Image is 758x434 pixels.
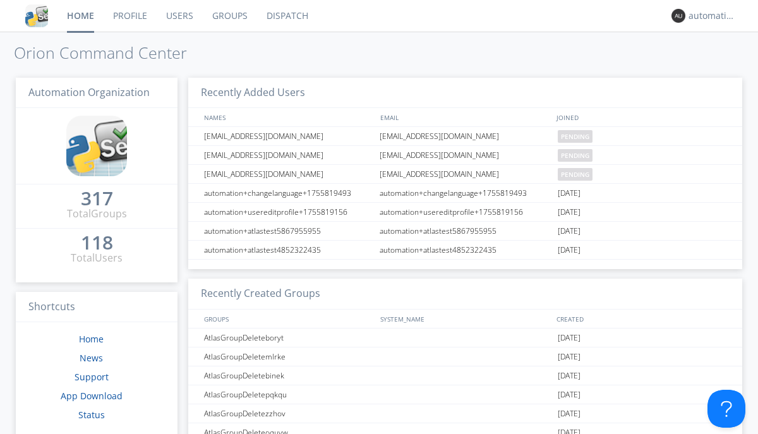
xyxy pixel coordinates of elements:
a: News [80,352,103,364]
div: [EMAIL_ADDRESS][DOMAIN_NAME] [201,127,376,145]
a: Support [75,371,109,383]
a: Status [78,409,105,421]
div: [EMAIL_ADDRESS][DOMAIN_NAME] [376,165,555,183]
div: CREATED [553,310,730,328]
span: [DATE] [558,241,581,260]
div: automation+atlastest4852322435 [376,241,555,259]
div: [EMAIL_ADDRESS][DOMAIN_NAME] [201,146,376,164]
div: AtlasGroupDeletezzhov [201,404,376,423]
div: JOINED [553,108,730,126]
a: automation+usereditprofile+1755819156automation+usereditprofile+1755819156[DATE] [188,203,742,222]
div: AtlasGroupDeletebinek [201,366,376,385]
div: automation+atlas0003 [689,9,736,22]
span: [DATE] [558,203,581,222]
span: pending [558,149,593,162]
span: pending [558,130,593,143]
h3: Recently Created Groups [188,279,742,310]
span: [DATE] [558,347,581,366]
div: automation+changelanguage+1755819493 [376,184,555,202]
img: cddb5a64eb264b2086981ab96f4c1ba7 [25,4,48,27]
a: AtlasGroupDeletezzhov[DATE] [188,404,742,423]
img: 373638.png [671,9,685,23]
div: EMAIL [377,108,553,126]
div: AtlasGroupDeletepqkqu [201,385,376,404]
span: pending [558,168,593,181]
div: automation+usereditprofile+1755819156 [376,203,555,221]
img: cddb5a64eb264b2086981ab96f4c1ba7 [66,116,127,176]
span: [DATE] [558,222,581,241]
h3: Recently Added Users [188,78,742,109]
iframe: Toggle Customer Support [707,390,745,428]
div: 118 [81,236,113,249]
a: [EMAIL_ADDRESS][DOMAIN_NAME][EMAIL_ADDRESS][DOMAIN_NAME]pending [188,146,742,165]
div: AtlasGroupDeletemlrke [201,347,376,366]
a: App Download [61,390,123,402]
div: AtlasGroupDeleteboryt [201,329,376,347]
a: AtlasGroupDeletebinek[DATE] [188,366,742,385]
div: automation+changelanguage+1755819493 [201,184,376,202]
span: [DATE] [558,366,581,385]
div: Total Users [71,251,123,265]
a: [EMAIL_ADDRESS][DOMAIN_NAME][EMAIL_ADDRESS][DOMAIN_NAME]pending [188,165,742,184]
div: [EMAIL_ADDRESS][DOMAIN_NAME] [201,165,376,183]
div: automation+atlastest5867955955 [201,222,376,240]
div: automation+usereditprofile+1755819156 [201,203,376,221]
a: automation+atlastest4852322435automation+atlastest4852322435[DATE] [188,241,742,260]
div: [EMAIL_ADDRESS][DOMAIN_NAME] [376,127,555,145]
div: automation+atlastest4852322435 [201,241,376,259]
div: GROUPS [201,310,374,328]
div: NAMES [201,108,374,126]
span: Automation Organization [28,85,150,99]
div: 317 [81,192,113,205]
div: [EMAIL_ADDRESS][DOMAIN_NAME] [376,146,555,164]
a: AtlasGroupDeletemlrke[DATE] [188,347,742,366]
span: [DATE] [558,184,581,203]
a: AtlasGroupDeletepqkqu[DATE] [188,385,742,404]
div: Total Groups [67,207,127,221]
span: [DATE] [558,385,581,404]
a: automation+atlastest5867955955automation+atlastest5867955955[DATE] [188,222,742,241]
a: 317 [81,192,113,207]
div: SYSTEM_NAME [377,310,553,328]
a: AtlasGroupDeleteboryt[DATE] [188,329,742,347]
a: [EMAIL_ADDRESS][DOMAIN_NAME][EMAIL_ADDRESS][DOMAIN_NAME]pending [188,127,742,146]
h3: Shortcuts [16,292,177,323]
span: [DATE] [558,329,581,347]
div: automation+atlastest5867955955 [376,222,555,240]
a: automation+changelanguage+1755819493automation+changelanguage+1755819493[DATE] [188,184,742,203]
a: 118 [81,236,113,251]
a: Home [79,333,104,345]
span: [DATE] [558,404,581,423]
